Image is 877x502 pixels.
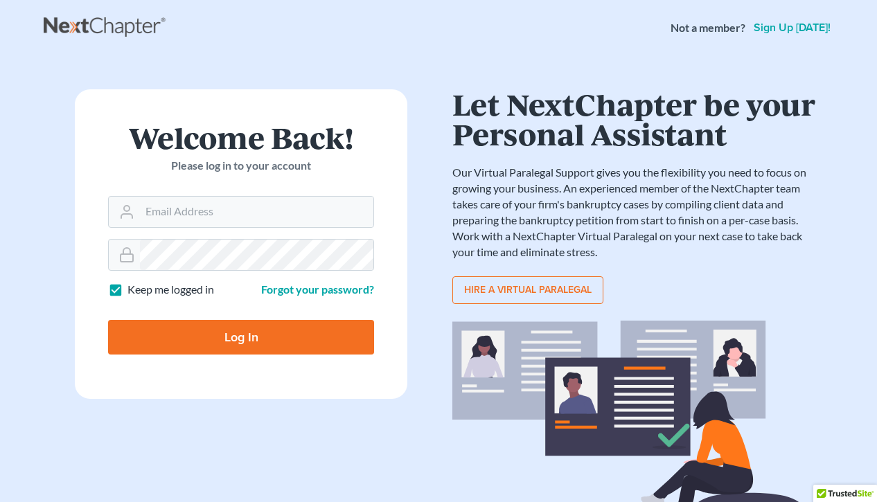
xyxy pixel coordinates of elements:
[261,283,374,296] a: Forgot your password?
[108,158,374,174] p: Please log in to your account
[127,282,214,298] label: Keep me logged in
[452,165,820,260] p: Our Virtual Paralegal Support gives you the flexibility you need to focus on growing your busines...
[108,320,374,355] input: Log In
[751,22,833,33] a: Sign up [DATE]!
[452,89,820,148] h1: Let NextChapter be your Personal Assistant
[108,123,374,152] h1: Welcome Back!
[452,276,603,304] a: Hire a virtual paralegal
[140,197,373,227] input: Email Address
[671,20,745,36] strong: Not a member?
